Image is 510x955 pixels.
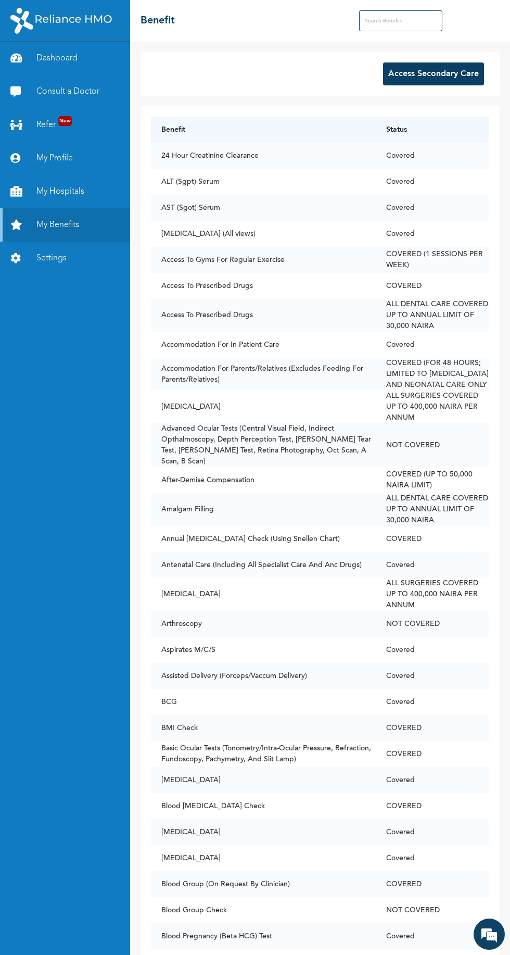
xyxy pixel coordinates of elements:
[376,299,489,332] td: ALL DENTAL CARE COVERED UP TO ANNUAL LIMIT OF 30,000 NAIRA
[151,741,376,767] td: Basic Ocular Tests (Tonometry/Intra-Ocular Pressure, Refraction, Fundoscopy, Pachymetry, And Slit...
[376,391,489,423] td: ALL SURGERIES COVERED UP TO 400,000 NAIRA PER ANNUM
[376,715,489,741] td: COVERED
[58,116,72,126] span: New
[151,247,376,273] td: Access To Gyms For Regular Exercise
[151,663,376,689] td: Assisted Delivery (Forceps/Vaccum Delivery)
[151,299,376,332] td: Access To Prescribed Drugs
[10,8,112,34] img: RelianceHMO's Logo
[151,143,376,169] td: 24 Hour Creatinine Clearance
[376,611,489,637] td: NOT COVERED
[376,897,489,923] td: NOT COVERED
[151,358,376,391] td: Accommodation For Parents/Relatives (Excludes Feeding For Parents/Relatives)
[54,58,175,72] div: Chat with us now
[151,391,376,423] td: [MEDICAL_DATA]
[151,689,376,715] td: BCG
[376,423,489,467] td: NOT COVERED
[376,169,489,195] td: Covered
[151,793,376,819] td: Blood [MEDICAL_DATA] Check
[376,923,489,949] td: Covered
[376,578,489,611] td: ALL SURGERIES COVERED UP TO 400,000 NAIRA PER ANNUM
[151,845,376,871] td: [MEDICAL_DATA]
[151,897,376,923] td: Blood Group Check
[151,332,376,358] td: Accommodation For In-Patient Care
[376,793,489,819] td: COVERED
[151,117,376,143] th: Benefit
[383,62,484,85] button: Access Secondary Care
[151,467,376,493] td: After-Demise Compensation
[151,767,376,793] td: [MEDICAL_DATA]
[376,767,489,793] td: Covered
[151,871,376,897] td: Blood Group (On Request By Clinician)
[151,273,376,299] td: Access To Prescribed Drugs
[5,317,198,353] textarea: Type your message and hit 'Enter'
[151,637,376,663] td: Aspirates M/C/S
[102,353,199,385] div: FAQs
[141,13,175,29] h2: Benefit
[376,332,489,358] td: Covered
[376,819,489,845] td: Covered
[19,52,42,78] img: d_794563401_company_1708531726252_794563401
[151,195,376,221] td: AST (Sgot) Serum
[151,578,376,611] td: [MEDICAL_DATA]
[151,221,376,247] td: [MEDICAL_DATA] (All views)
[376,526,489,552] td: COVERED
[376,247,489,273] td: COVERED (1 SESSIONS PER WEEK)
[376,195,489,221] td: Covered
[376,689,489,715] td: Covered
[376,273,489,299] td: COVERED
[376,637,489,663] td: Covered
[376,143,489,169] td: Covered
[376,663,489,689] td: Covered
[151,715,376,741] td: BMI Check
[151,493,376,526] td: Amalgam Filling
[376,358,489,391] td: COVERED (FOR 48 HOURS; LIMITED TO [MEDICAL_DATA] AND NEONATAL CARE ONLY
[376,871,489,897] td: COVERED
[376,741,489,767] td: COVERED
[376,552,489,578] td: Covered
[376,493,489,526] td: ALL DENTAL CARE COVERED UP TO ANNUAL LIMIT OF 30,000 NAIRA
[376,845,489,871] td: Covered
[376,117,489,143] th: Status
[151,611,376,637] td: Arthroscopy
[151,923,376,949] td: Blood Pregnancy (Beta HCG) Test
[5,371,102,379] span: Conversation
[151,169,376,195] td: ALT (Sgpt) Serum
[151,423,376,467] td: Advanced Ocular Tests (Central Visual Field, Indirect Opthalmoscopy, Depth Perception Test, [PERS...
[171,5,196,30] div: Minimize live chat window
[60,147,144,253] span: We're online!
[359,10,442,31] input: Search Benefits...
[376,467,489,493] td: COVERED (UP TO 50,000 NAIRA LIMIT)
[376,221,489,247] td: Covered
[151,819,376,845] td: [MEDICAL_DATA]
[151,552,376,578] td: Antenatal Care (Including All Specialist Care And Anc Drugs)
[151,526,376,552] td: Annual [MEDICAL_DATA] Check (Using Snellen Chart)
